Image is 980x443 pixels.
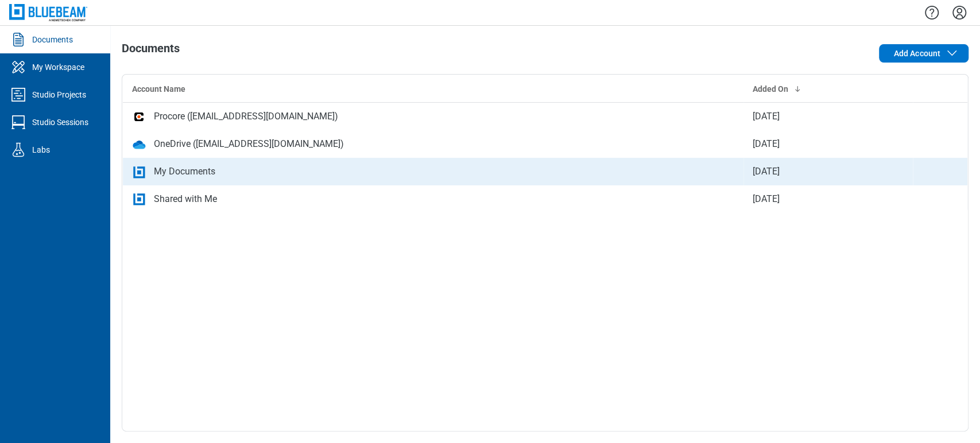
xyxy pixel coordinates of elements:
svg: Studio Projects [9,86,28,104]
div: Shared with Me [154,192,217,206]
div: Added On [753,83,903,95]
div: Procore ([EMAIL_ADDRESS][DOMAIN_NAME]) [154,110,338,123]
div: My Documents [154,165,215,178]
td: [DATE] [743,130,912,158]
h1: Documents [122,42,180,60]
img: Bluebeam, Inc. [9,4,87,21]
button: Add Account [879,44,969,63]
span: Add Account [893,48,940,59]
div: Account Name [132,83,734,95]
div: Studio Projects [32,89,86,100]
svg: Labs [9,141,28,159]
div: Labs [32,144,50,156]
td: [DATE] [743,103,912,130]
div: OneDrive ([EMAIL_ADDRESS][DOMAIN_NAME]) [154,137,344,151]
table: bb-data-table [122,75,968,213]
svg: Documents [9,30,28,49]
td: [DATE] [743,158,912,185]
button: Settings [950,3,969,22]
div: My Workspace [32,61,84,73]
svg: Studio Sessions [9,113,28,131]
svg: My Workspace [9,58,28,76]
div: Studio Sessions [32,116,88,128]
td: [DATE] [743,185,912,213]
div: Documents [32,34,73,45]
